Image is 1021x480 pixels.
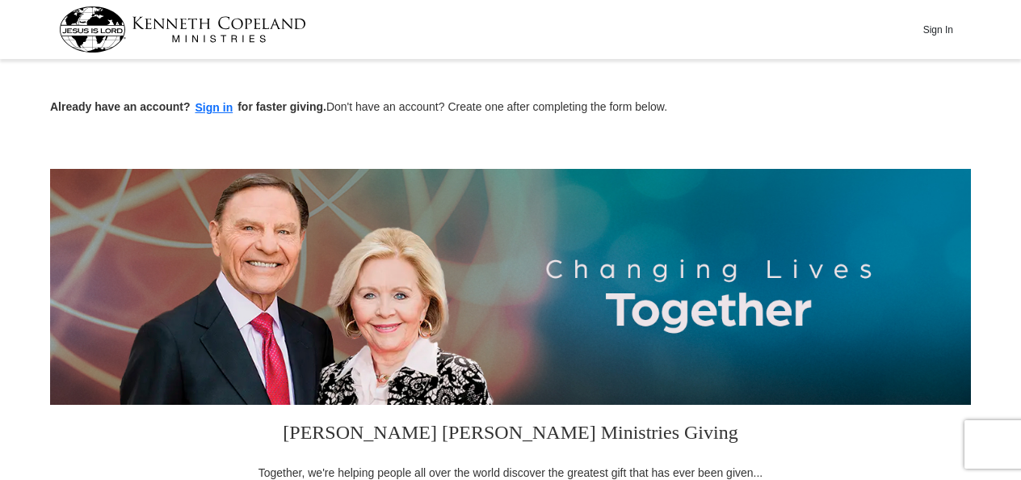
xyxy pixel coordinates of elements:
img: kcm-header-logo.svg [59,6,306,53]
button: Sign in [191,99,238,117]
strong: Already have an account? for faster giving. [50,100,326,113]
h3: [PERSON_NAME] [PERSON_NAME] Ministries Giving [248,405,773,465]
p: Don't have an account? Create one after completing the form below. [50,99,971,117]
button: Sign In [914,17,962,42]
